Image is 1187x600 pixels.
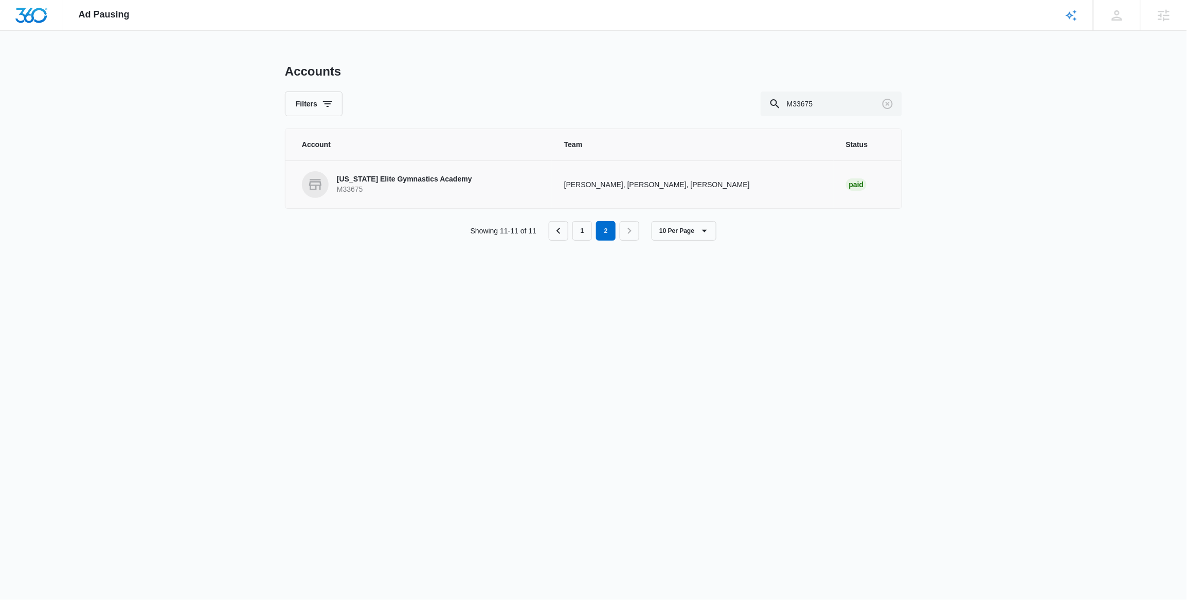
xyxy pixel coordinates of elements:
span: Ad Pausing [79,9,130,20]
a: Previous Page [549,221,568,241]
div: Paid [846,178,867,191]
a: Page 1 [572,221,592,241]
button: Clear [879,96,896,112]
button: 10 Per Page [652,221,716,241]
span: Status [846,139,885,150]
p: Showing 11-11 of 11 [471,226,536,237]
input: Search By Account Number [761,92,902,116]
nav: Pagination [549,221,639,241]
span: Team [564,139,821,150]
p: M33675 [337,185,472,195]
h1: Accounts [285,64,341,79]
span: Account [302,139,539,150]
em: 2 [596,221,616,241]
p: [US_STATE] Elite Gymnastics Academy [337,174,472,185]
p: [PERSON_NAME], [PERSON_NAME], [PERSON_NAME] [564,179,821,190]
a: [US_STATE] Elite Gymnastics AcademyM33675 [302,171,539,198]
button: Filters [285,92,343,116]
